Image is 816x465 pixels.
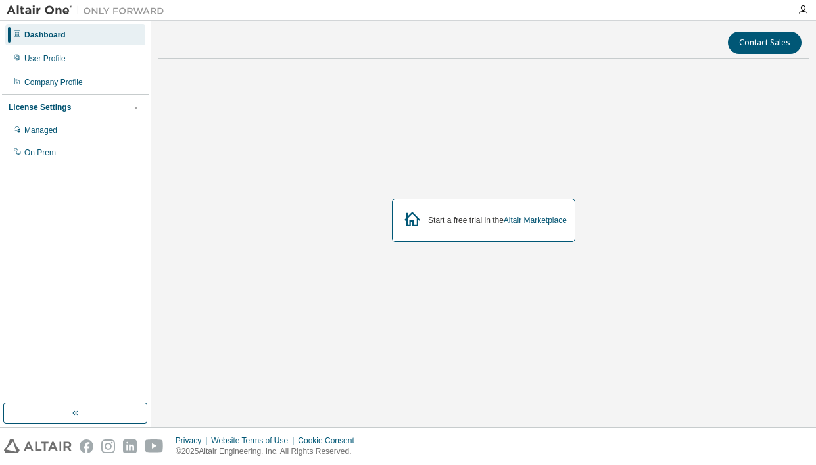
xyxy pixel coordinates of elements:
[24,53,66,64] div: User Profile
[7,4,171,17] img: Altair One
[9,102,71,112] div: License Settings
[24,77,83,87] div: Company Profile
[101,439,115,453] img: instagram.svg
[80,439,93,453] img: facebook.svg
[123,439,137,453] img: linkedin.svg
[176,446,362,457] p: © 2025 Altair Engineering, Inc. All Rights Reserved.
[176,435,211,446] div: Privacy
[24,147,56,158] div: On Prem
[24,30,66,40] div: Dashboard
[728,32,802,54] button: Contact Sales
[504,216,567,225] a: Altair Marketplace
[211,435,298,446] div: Website Terms of Use
[298,435,362,446] div: Cookie Consent
[4,439,72,453] img: altair_logo.svg
[24,125,57,135] div: Managed
[145,439,164,453] img: youtube.svg
[428,215,567,226] div: Start a free trial in the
